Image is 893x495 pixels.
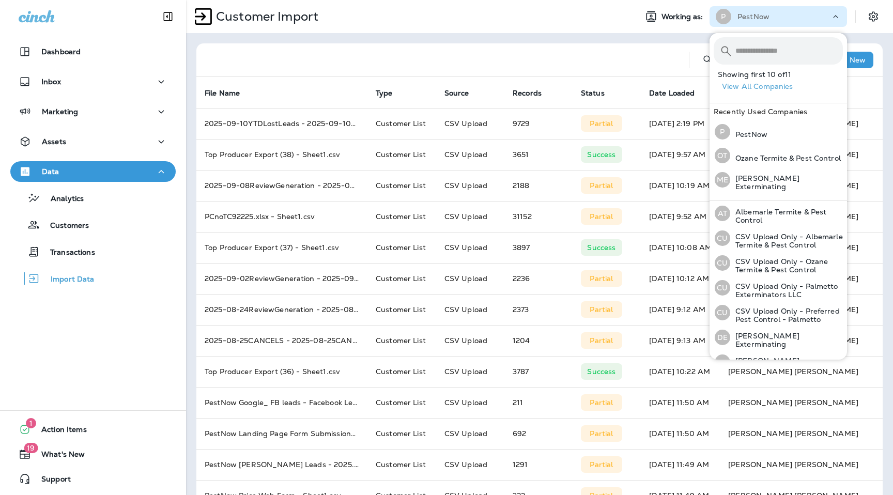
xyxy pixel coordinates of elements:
[718,79,847,95] button: View All Companies
[710,300,847,325] button: CUCSV Upload Only - Preferred Pest Control - Palmetto
[850,56,866,64] p: New
[10,241,176,262] button: Transactions
[153,6,182,27] button: Collapse Sidebar
[710,201,847,226] button: ATAlbemarle Termite & Pest Control
[715,330,730,345] div: DE
[730,307,843,323] p: CSV Upload Only - Preferred Pest Control - Palmetto
[710,226,847,251] button: CUCSV Upload Only - Albemarle Termite & Pest Control
[710,120,847,144] button: PPestNow
[730,130,767,138] p: PestNow
[41,78,61,86] p: Inbox
[715,148,730,163] div: OT
[40,194,84,204] p: Analytics
[10,268,176,289] button: Import Data
[710,350,847,375] button: ME[PERSON_NAME] Exterminating
[730,154,841,162] p: Ozane Termite & Pest Control
[715,305,730,320] div: CU
[710,144,847,167] button: OTOzane Termite & Pest Control
[730,233,843,249] p: CSV Upload Only - Albemarle Termite & Pest Control
[40,221,89,231] p: Customers
[737,12,769,21] p: PestNow
[10,419,176,440] button: 1Action Items
[715,354,730,370] div: ME
[715,255,730,271] div: CU
[10,214,176,236] button: Customers
[10,444,176,465] button: 19What's New
[715,230,730,246] div: CU
[716,9,731,24] div: P
[715,172,730,188] div: ME
[730,174,843,191] p: [PERSON_NAME] Exterminating
[31,475,71,487] span: Support
[730,257,843,274] p: CSV Upload Only - Ozane Termite & Pest Control
[710,167,847,192] button: ME[PERSON_NAME] Exterminating
[715,124,730,140] div: P
[31,425,87,438] span: Action Items
[10,187,176,209] button: Analytics
[710,103,847,120] div: Recently Used Companies
[730,332,843,348] p: [PERSON_NAME] Exterminating
[718,70,847,79] p: Showing first 10 of 11
[42,137,66,146] p: Assets
[710,251,847,275] button: CUCSV Upload Only - Ozane Termite & Pest Control
[42,107,78,116] p: Marketing
[10,161,176,182] button: Data
[10,469,176,489] button: Support
[661,12,705,21] span: Working as:
[10,131,176,152] button: Assets
[715,280,730,296] div: CU
[31,450,85,462] span: What's New
[715,206,730,221] div: AT
[864,7,883,26] button: Settings
[40,275,95,285] p: Import Data
[24,443,38,453] span: 19
[10,41,176,62] button: Dashboard
[710,275,847,300] button: CUCSV Upload Only - Palmetto Exterminators LLC
[730,357,843,373] p: [PERSON_NAME] Exterminating
[10,71,176,92] button: Inbox
[730,208,843,224] p: Albemarle Termite & Pest Control
[26,418,36,428] span: 1
[730,282,843,299] p: CSV Upload Only - Palmetto Exterminators LLC
[40,248,95,258] p: Transactions
[212,9,318,24] p: Customer Import
[10,101,176,122] button: Marketing
[42,167,59,176] p: Data
[41,48,81,56] p: Dashboard
[710,325,847,350] button: DE[PERSON_NAME] Exterminating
